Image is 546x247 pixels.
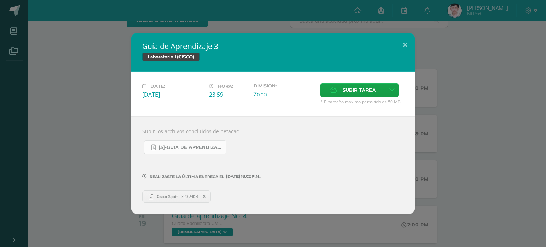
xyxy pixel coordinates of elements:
[153,194,181,199] span: Cisco 3.pdf
[142,91,203,98] div: [DATE]
[144,140,226,154] a: [3]-GUIA DE APRENDIZAJE 3 IV [PERSON_NAME] CISCO UNIDAD 4.pdf
[198,193,210,200] span: Remover entrega
[131,116,415,214] div: Subir los archivos concluidos de netacad.
[159,145,223,150] span: [3]-GUIA DE APRENDIZAJE 3 IV [PERSON_NAME] CISCO UNIDAD 4.pdf
[395,33,415,57] button: Close (Esc)
[320,99,404,105] span: * El tamaño máximo permitido es 50 MB
[209,91,248,98] div: 23:59
[343,84,376,97] span: Subir tarea
[142,190,211,203] a: Cisco 3.pdf 320.24KB
[142,41,404,51] h2: Guía de Aprendizaje 3
[150,84,165,89] span: Date:
[224,176,261,177] span: [DATE] 18:02 p.m.
[218,84,233,89] span: Hora:
[253,90,315,98] div: Zona
[150,174,224,179] span: Realizaste la última entrega el
[181,194,198,199] span: 320.24KB
[253,83,315,88] label: Division:
[142,53,200,61] span: Laboratorio I (CISCO)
